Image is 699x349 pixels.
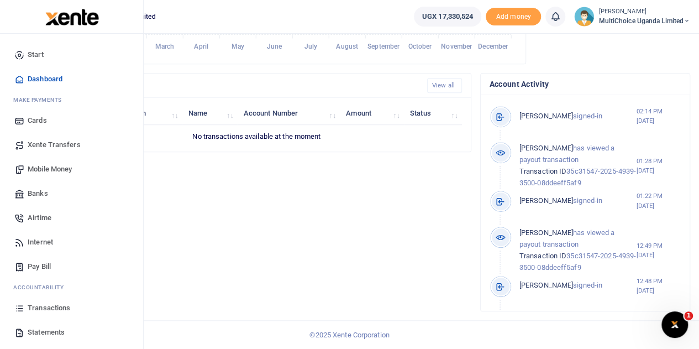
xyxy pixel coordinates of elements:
span: Statements [28,327,65,338]
a: Xente Transfers [9,133,134,157]
a: Pay Bill [9,254,134,279]
span: ake Payments [19,96,62,104]
span: [PERSON_NAME] [519,281,573,289]
small: 01:22 PM [DATE] [636,191,681,210]
a: View all [427,78,462,93]
li: Wallet ballance [409,7,486,27]
span: Cards [28,115,47,126]
tspan: May [231,43,244,50]
span: [PERSON_NAME] [519,228,573,237]
a: Start [9,43,134,67]
tspan: October [408,43,433,50]
span: Add money [486,8,541,26]
span: Start [28,49,44,60]
tspan: July [304,43,317,50]
li: Toup your wallet [486,8,541,26]
span: Internet [28,237,53,248]
iframe: Intercom live chat [661,311,688,338]
span: [PERSON_NAME] [519,196,573,205]
a: profile-user [PERSON_NAME] MultiChoice Uganda Limited [574,7,690,27]
p: has viewed a payout transaction 35c31547-2025-4939-3500-08ddeeff5af9 [519,143,637,189]
span: MultiChoice Uganda Limited [598,16,690,26]
small: [PERSON_NAME] [598,7,690,17]
span: Pay Bill [28,261,51,272]
span: Transaction ID [519,167,566,175]
span: Dashboard [28,74,62,85]
tspan: September [367,43,400,50]
a: Banks [9,181,134,206]
span: [PERSON_NAME] [519,112,573,120]
li: M [9,91,134,108]
span: countability [22,283,64,291]
small: 01:28 PM [DATE] [636,157,681,175]
th: Status: activate to sort column ascending [404,101,462,125]
span: Transaction ID [519,252,566,260]
tspan: November [441,43,472,50]
p: has viewed a payout transaction 35c31547-2025-4939-3500-08ddeeff5af9 [519,227,637,273]
p: signed-in [519,280,637,291]
small: 02:14 PM [DATE] [636,107,681,126]
a: Airtime [9,206,134,230]
img: profile-user [574,7,594,27]
tspan: June [266,43,282,50]
span: UGX 17,330,524 [422,11,473,22]
tspan: December [478,43,508,50]
h4: Account Activity [490,78,681,90]
a: logo-small logo-large logo-large [44,12,99,20]
p: signed-in [519,111,637,122]
li: Ac [9,279,134,296]
span: Mobile Money [28,164,72,175]
a: Transactions [9,296,134,320]
th: Account Number: activate to sort column ascending [237,101,339,125]
span: Airtime [28,212,51,223]
span: Transactions [28,303,70,314]
span: Banks [28,188,48,199]
a: Dashboard [9,67,134,91]
a: Statements [9,320,134,345]
h4: Recent Transactions [51,80,418,92]
small: 12:48 PM [DATE] [636,277,681,295]
th: Name: activate to sort column ascending [182,101,238,125]
p: signed-in [519,195,637,207]
span: [PERSON_NAME] [519,144,573,152]
img: logo-large [45,9,99,25]
span: 1 [684,311,693,320]
tspan: August [336,43,358,50]
td: No transactions available at the moment [51,125,462,148]
a: Add money [486,12,541,20]
tspan: March [155,43,175,50]
a: Cards [9,108,134,133]
small: 12:49 PM [DATE] [636,241,681,260]
span: Xente Transfers [28,139,81,150]
tspan: April [194,43,208,50]
a: Internet [9,230,134,254]
a: UGX 17,330,524 [414,7,481,27]
a: Mobile Money [9,157,134,181]
th: Amount: activate to sort column ascending [340,101,404,125]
